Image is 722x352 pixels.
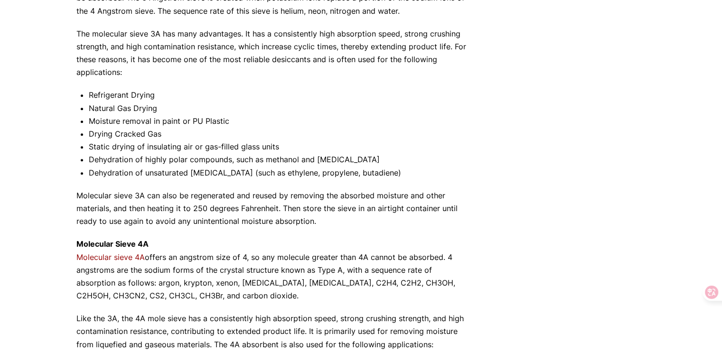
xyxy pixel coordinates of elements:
[89,102,472,115] li: Natural Gas Drying
[89,128,472,140] li: Drying Cracked Gas
[76,252,145,262] a: Molecular sieve 4A
[89,153,472,166] li: Dehydration of highly polar compounds, such as methanol and [MEDICAL_DATA]
[76,238,472,302] p: offers an angstrom size of 4, so any molecule greater than 4A cannot be absorbed. 4 angstroms are...
[76,28,472,79] p: The molecular sieve 3A has many advantages. It has a consistently high absorption speed, strong c...
[89,89,472,102] li: Refrigerant Drying
[76,239,149,249] strong: Molecular Sieve 4A
[76,312,472,351] p: Like the 3A, the 4A mole sieve has a consistently high absorption speed, strong crushing strength...
[76,189,472,228] p: Molecular sieve 3A can also be regenerated and reused by removing the absorbed moisture and other...
[89,167,472,179] li: Dehydration of unsaturated [MEDICAL_DATA] (such as ethylene, propylene, butadiene)
[89,140,472,153] li: Static drying of insulating air or gas-filled glass units
[89,115,472,128] li: Moisture removal in paint or PU Plastic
